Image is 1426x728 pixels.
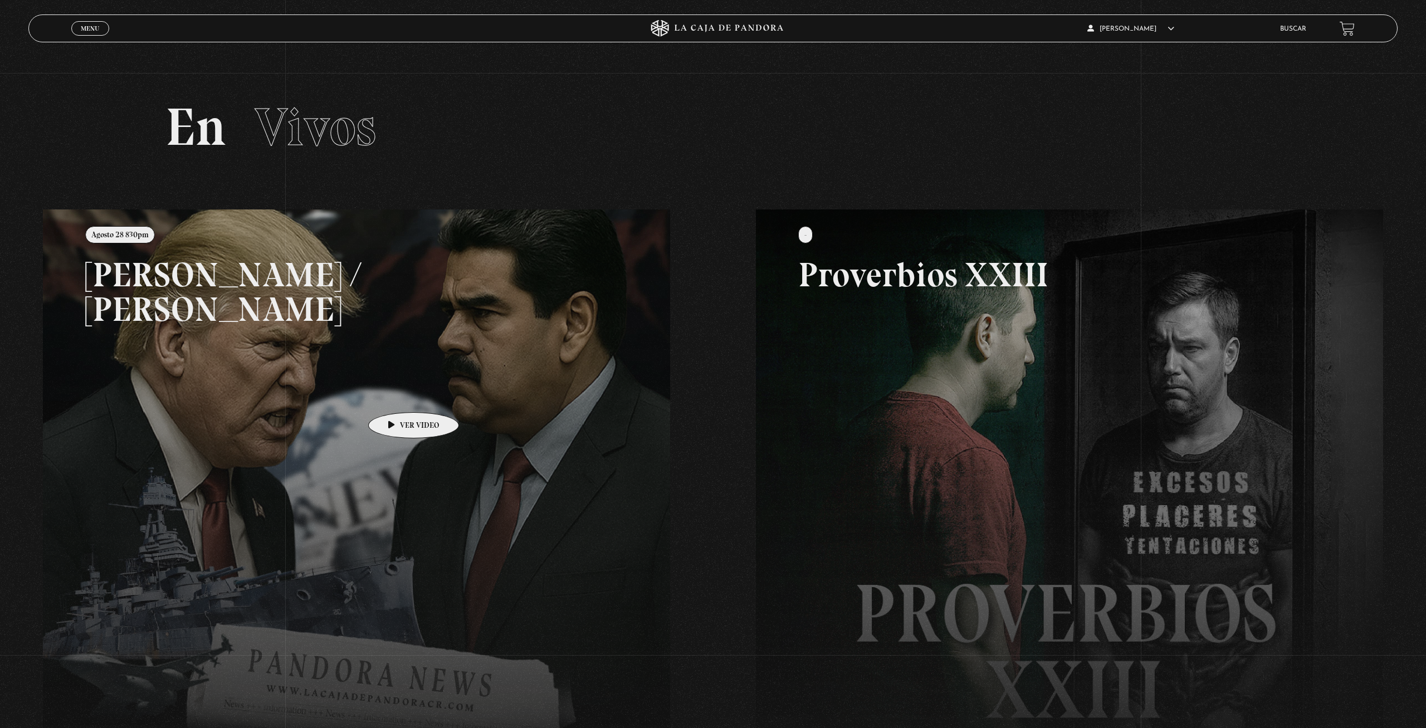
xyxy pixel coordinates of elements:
[1280,26,1306,32] a: Buscar
[77,35,104,42] span: Cerrar
[255,95,376,159] span: Vivos
[81,25,99,32] span: Menu
[1340,21,1355,36] a: View your shopping cart
[165,101,1261,154] h2: En
[1087,26,1174,32] span: [PERSON_NAME]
